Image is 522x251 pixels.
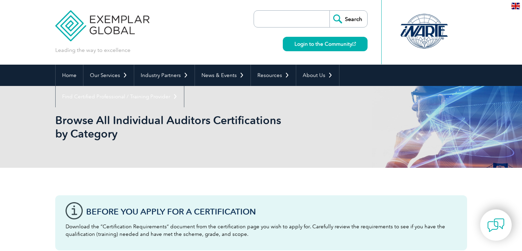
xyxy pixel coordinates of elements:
[296,65,339,86] a: About Us
[55,113,319,140] h1: Browse All Individual Auditors Certifications by Category
[487,217,504,234] img: contact-chat.png
[56,65,83,86] a: Home
[251,65,296,86] a: Resources
[511,3,520,9] img: en
[283,37,368,51] a: Login to the Community
[134,65,195,86] a: Industry Partners
[56,86,184,107] a: Find Certified Professional / Training Provider
[352,42,356,46] img: open_square.png
[86,207,457,216] h3: Before You Apply For a Certification
[195,65,251,86] a: News & Events
[55,46,130,54] p: Leading the way to excellence
[83,65,134,86] a: Our Services
[329,11,367,27] input: Search
[66,223,457,238] p: Download the “Certification Requirements” document from the certification page you wish to apply ...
